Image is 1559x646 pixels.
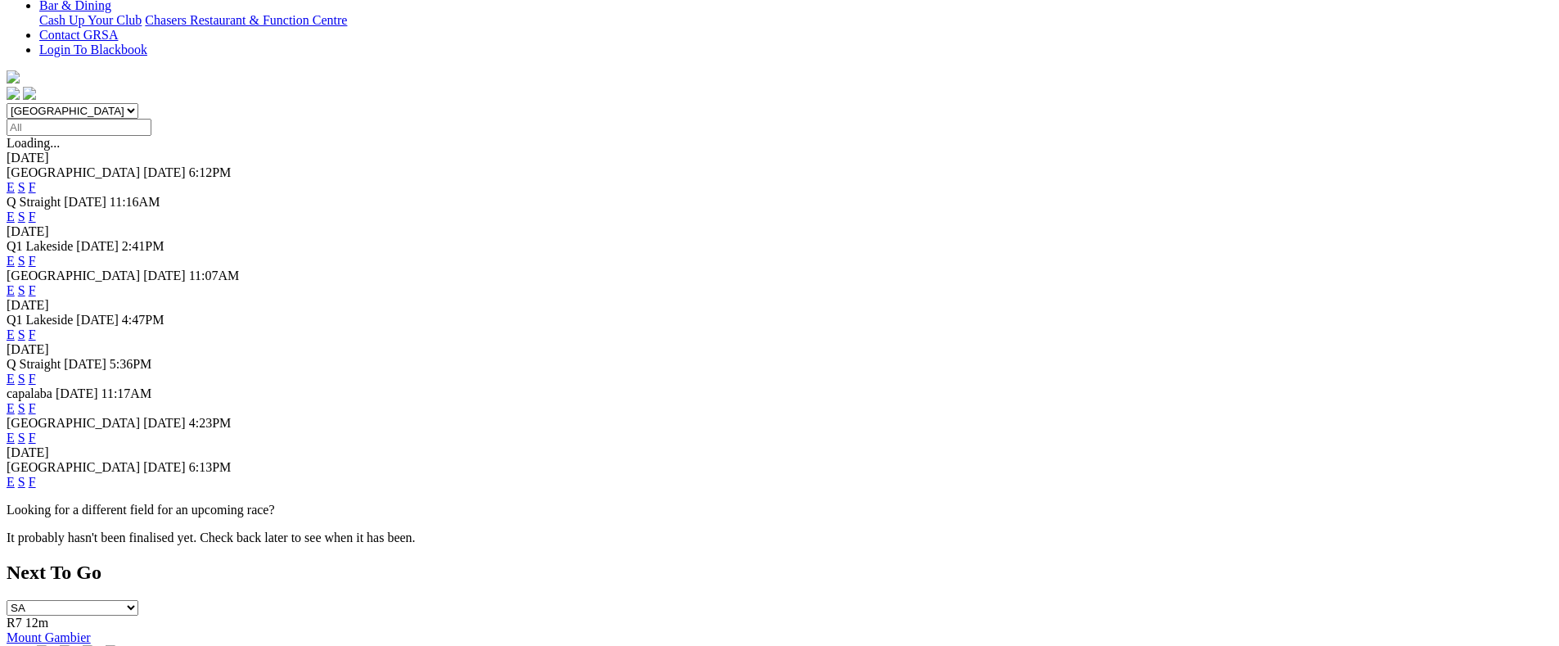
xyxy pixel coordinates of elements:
span: [GEOGRAPHIC_DATA] [7,165,140,179]
a: F [29,210,36,224]
partial: It probably hasn't been finalised yet. Check back later to see when it has been. [7,531,416,544]
span: capalaba [7,386,52,400]
a: Cash Up Your Club [39,13,142,27]
a: S [18,431,25,445]
h2: Next To Go [7,562,1552,584]
img: twitter.svg [23,87,36,100]
a: E [7,475,15,489]
a: Chasers Restaurant & Function Centre [145,13,347,27]
div: [DATE] [7,151,1552,165]
a: F [29,372,36,386]
a: E [7,328,15,341]
span: 11:16AM [110,195,160,209]
img: logo-grsa-white.png [7,70,20,84]
span: [DATE] [64,357,106,371]
div: [DATE] [7,342,1552,357]
span: [DATE] [76,239,119,253]
a: S [18,254,25,268]
span: [DATE] [56,386,98,400]
span: [DATE] [64,195,106,209]
span: 2:41PM [122,239,164,253]
a: S [18,372,25,386]
span: 6:12PM [189,165,232,179]
a: S [18,475,25,489]
a: E [7,180,15,194]
input: Select date [7,119,151,136]
span: Q1 Lakeside [7,313,73,327]
span: 4:23PM [189,416,232,430]
img: facebook.svg [7,87,20,100]
span: [DATE] [143,416,186,430]
a: S [18,210,25,224]
a: F [29,283,36,297]
span: [GEOGRAPHIC_DATA] [7,269,140,282]
a: Mount Gambier [7,630,91,644]
a: S [18,328,25,341]
a: E [7,254,15,268]
span: 11:07AM [189,269,240,282]
a: S [18,283,25,297]
a: F [29,254,36,268]
a: F [29,431,36,445]
a: Login To Blackbook [39,43,147,56]
a: F [29,401,36,415]
span: [DATE] [143,165,186,179]
span: 12m [25,616,48,630]
a: S [18,401,25,415]
a: F [29,180,36,194]
div: [DATE] [7,445,1552,460]
a: F [29,475,36,489]
a: E [7,401,15,415]
span: Q Straight [7,357,61,371]
span: [GEOGRAPHIC_DATA] [7,416,140,430]
span: Loading... [7,136,60,150]
span: Q1 Lakeside [7,239,73,253]
span: 4:47PM [122,313,164,327]
a: S [18,180,25,194]
p: Looking for a different field for an upcoming race? [7,503,1552,517]
span: Q Straight [7,195,61,209]
span: 5:36PM [110,357,152,371]
a: E [7,372,15,386]
div: Bar & Dining [39,13,1552,28]
span: 11:17AM [101,386,152,400]
span: 6:13PM [189,460,232,474]
div: [DATE] [7,298,1552,313]
a: F [29,328,36,341]
span: [DATE] [143,269,186,282]
div: [DATE] [7,224,1552,239]
a: E [7,431,15,445]
a: E [7,283,15,297]
span: [GEOGRAPHIC_DATA] [7,460,140,474]
a: Contact GRSA [39,28,118,42]
span: [DATE] [143,460,186,474]
a: E [7,210,15,224]
span: R7 [7,616,22,630]
span: [DATE] [76,313,119,327]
